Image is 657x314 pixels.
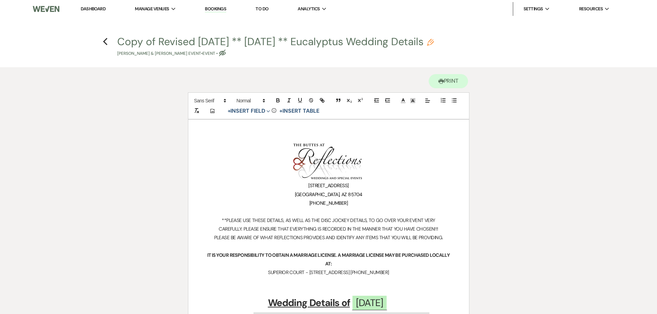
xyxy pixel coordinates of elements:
[81,6,106,12] a: Dashboard
[207,252,451,267] strong: IT IS YOUR RESPONSIBILITY TO OBTAIN A MARRIAGE LICENSE. A MARRIAGE LICENSE MAY BE PURCHASED LOCAL...
[277,107,321,115] button: +Insert Table
[205,6,226,12] a: Bookings
[524,6,543,12] span: Settings
[298,6,320,12] span: Analytics
[205,225,452,233] p: CAREFULLY. PLEASE ENSURE THAT EVERYTHING IS RECORDED IN THE MANNER THAT YOU HAVE CHOSEN!!!
[429,74,468,88] button: Print
[352,295,387,310] span: [DATE]
[225,107,273,115] button: Insert Field
[579,6,603,12] span: Resources
[228,108,231,114] span: +
[408,97,418,105] span: Text Background Color
[309,200,348,206] span: [PHONE_NUMBER]
[117,37,434,57] button: Copy of Revised [DATE] ** [DATE] ** Eucalyptus Wedding Details[PERSON_NAME] & [PERSON_NAME] Event...
[308,182,348,189] span: [STREET_ADDRESS]
[117,50,434,57] p: [PERSON_NAME] & [PERSON_NAME] Event • Event •
[398,97,408,105] span: Text Color
[205,268,452,277] p: SUPERIOR COURT - [STREET_ADDRESS] [PHONE_NUMBER]
[279,108,282,114] span: +
[268,296,350,309] u: Wedding Details of
[205,216,452,225] p: **PLEASE USE THESE DETAILS, AS WELL AS THE DISC JOCKEY DETAILS, TO GO OVER YOUR EVENT VERY
[33,2,59,16] img: Weven Logo
[423,97,432,105] span: Alignment
[295,191,362,197] span: [GEOGRAPHIC_DATA], AZ 85704
[205,233,452,242] p: PLEASE BE AWARE OF WHAT REFLECTIONS PROVIDES AND IDENTIFY ANY ITEMS THAT YOU WILL BE PROVIDING.
[233,97,267,105] span: Header Formats
[256,6,268,12] a: To Do
[293,143,362,181] img: Logo.png
[135,6,169,12] span: Manage Venues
